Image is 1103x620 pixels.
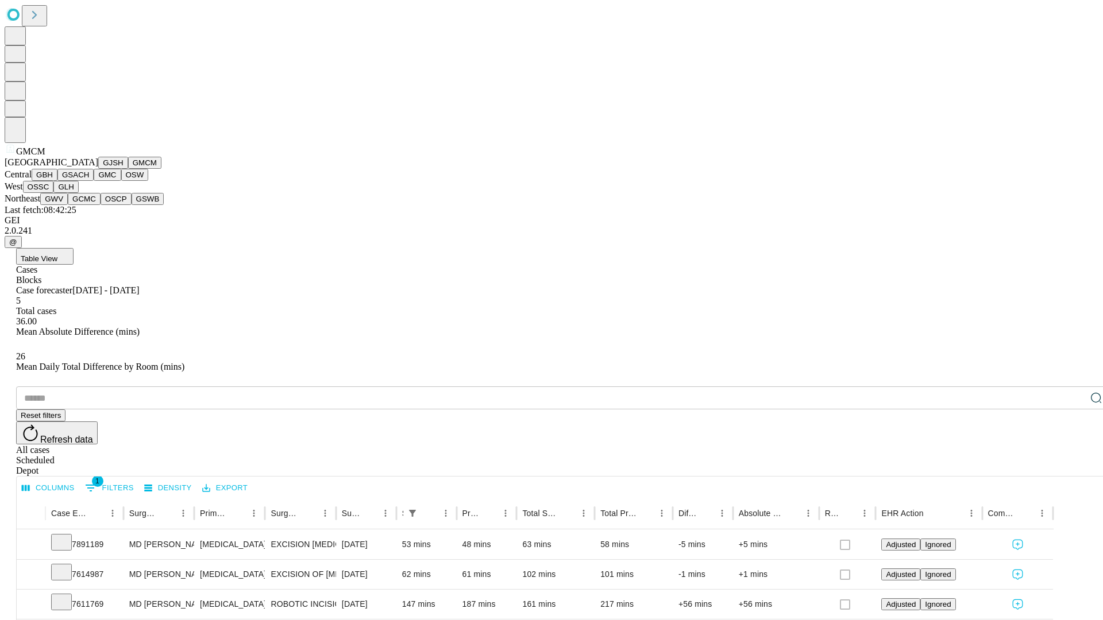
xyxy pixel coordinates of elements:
[200,590,259,619] div: [MEDICAL_DATA]
[16,421,98,444] button: Refresh data
[200,530,259,559] div: [MEDICAL_DATA]
[16,351,25,361] span: 26
[739,509,783,518] div: Absolute Difference
[301,505,317,521] button: Sort
[5,193,40,203] span: Northeast
[271,530,330,559] div: EXCISION [MEDICAL_DATA] LESION EXCEPT [MEDICAL_DATA] SCALP NECK 4 PLUS CM
[16,296,21,305] span: 5
[101,193,132,205] button: OSCP
[462,530,511,559] div: 48 mins
[497,505,514,521] button: Menu
[51,560,118,589] div: 7614987
[522,590,589,619] div: 161 mins
[129,560,188,589] div: MD [PERSON_NAME] [PERSON_NAME] Md
[377,505,394,521] button: Menu
[438,505,454,521] button: Menu
[422,505,438,521] button: Sort
[404,505,421,521] div: 1 active filter
[678,560,727,589] div: -1 mins
[21,254,57,263] span: Table View
[714,505,730,521] button: Menu
[271,560,330,589] div: EXCISION OF [MEDICAL_DATA] SIMPLE
[739,590,813,619] div: +56 mins
[128,157,161,169] button: GMCM
[881,598,920,610] button: Adjusted
[271,509,299,518] div: Surgery Name
[21,411,61,420] span: Reset filters
[576,505,592,521] button: Menu
[159,505,175,521] button: Sort
[739,560,813,589] div: +1 mins
[53,181,78,193] button: GLH
[881,509,923,518] div: EHR Action
[342,509,360,518] div: Surgery Date
[825,509,840,518] div: Resolved in EHR
[200,560,259,589] div: [MEDICAL_DATA]
[5,205,76,215] span: Last fetch: 08:42:25
[9,238,17,246] span: @
[462,590,511,619] div: 187 mins
[22,535,40,555] button: Expand
[920,538,955,551] button: Ignored
[16,316,37,326] span: 36.00
[886,600,916,609] span: Adjusted
[920,598,955,610] button: Ignored
[1018,505,1034,521] button: Sort
[5,236,22,248] button: @
[51,509,87,518] div: Case Epic Id
[19,479,78,497] button: Select columns
[462,509,481,518] div: Predicted In Room Duration
[40,193,68,205] button: GWV
[16,146,45,156] span: GMCM
[342,590,391,619] div: [DATE]
[129,509,158,518] div: Surgeon Name
[175,505,191,521] button: Menu
[23,181,54,193] button: OSSC
[342,530,391,559] div: [DATE]
[600,509,637,518] div: Total Predicted Duration
[963,505,979,521] button: Menu
[886,540,916,549] span: Adjusted
[51,530,118,559] div: 7891189
[925,540,951,549] span: Ignored
[5,169,32,179] span: Central
[522,560,589,589] div: 102 mins
[16,248,74,265] button: Table View
[881,538,920,551] button: Adjusted
[199,479,250,497] button: Export
[271,590,330,619] div: ROBOTIC INCISIONAL/VENTRAL/UMBILICAL [MEDICAL_DATA] INITIAL 3-10 CM REDUCIBLE
[129,590,188,619] div: MD [PERSON_NAME] [PERSON_NAME] Md
[5,157,98,167] span: [GEOGRAPHIC_DATA]
[5,226,1098,236] div: 2.0.241
[230,505,246,521] button: Sort
[200,509,229,518] div: Primary Service
[22,565,40,585] button: Expand
[121,169,149,181] button: OSW
[886,570,916,579] span: Adjusted
[920,568,955,580] button: Ignored
[739,530,813,559] div: +5 mins
[129,530,188,559] div: MD [PERSON_NAME] [PERSON_NAME] Md
[40,435,93,444] span: Refresh data
[92,475,103,487] span: 1
[402,530,451,559] div: 53 mins
[857,505,873,521] button: Menu
[16,362,184,371] span: Mean Daily Total Difference by Room (mins)
[402,590,451,619] div: 147 mins
[600,530,667,559] div: 58 mins
[522,509,558,518] div: Total Scheduled Duration
[698,505,714,521] button: Sort
[600,560,667,589] div: 101 mins
[654,505,670,521] button: Menu
[82,479,137,497] button: Show filters
[5,181,23,191] span: West
[560,505,576,521] button: Sort
[132,193,164,205] button: GSWB
[105,505,121,521] button: Menu
[600,590,667,619] div: 217 mins
[881,568,920,580] button: Adjusted
[988,509,1017,518] div: Comments
[402,560,451,589] div: 62 mins
[522,530,589,559] div: 63 mins
[402,509,403,518] div: Scheduled In Room Duration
